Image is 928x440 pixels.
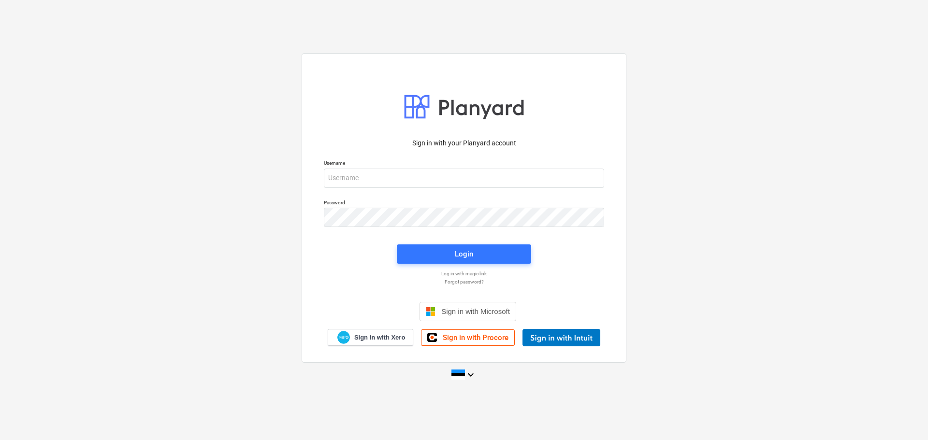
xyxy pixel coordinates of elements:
img: Xero logo [337,331,350,344]
p: Password [324,199,604,208]
input: Username [324,169,604,188]
a: Sign in with Procore [421,329,515,346]
span: Sign in with Microsoft [441,307,510,315]
a: Log in with magic link [319,270,609,277]
button: Login [397,244,531,264]
img: Microsoft logo [426,307,435,316]
a: Forgot password? [319,279,609,285]
span: Sign in with Xero [354,333,405,342]
p: Sign in with your Planyard account [324,138,604,148]
a: Sign in with Xero [328,329,414,346]
span: Sign in with Procore [443,333,508,342]
i: keyboard_arrow_down [465,369,477,381]
div: Login [455,248,473,260]
p: Username [324,160,604,168]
